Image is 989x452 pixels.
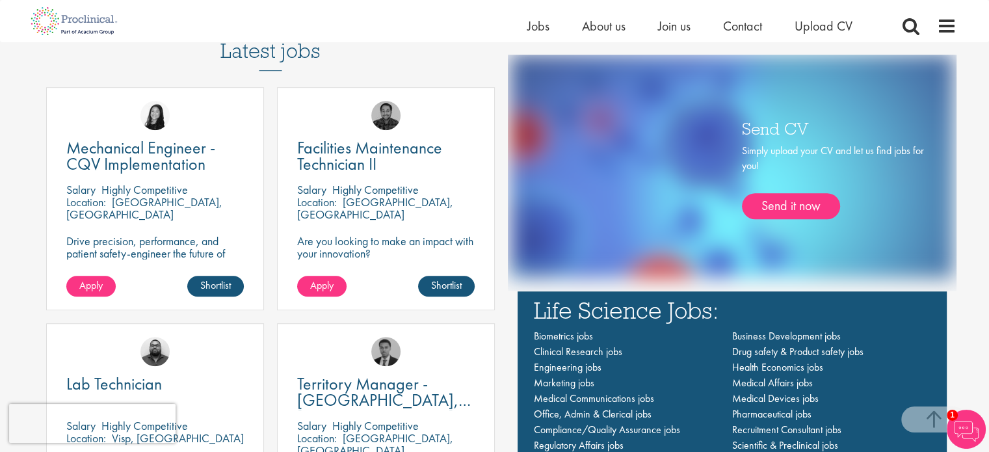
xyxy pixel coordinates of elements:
[534,392,654,405] a: Medical Communications jobs
[66,376,244,392] a: Lab Technician
[297,431,337,445] span: Location:
[534,438,624,452] a: Regulatory Affairs jobs
[9,404,176,443] iframe: reCAPTCHA
[297,194,337,209] span: Location:
[418,276,475,297] a: Shortlist
[795,18,852,34] a: Upload CV
[534,345,622,358] a: Clinical Research jobs
[534,360,601,374] a: Engineering jobs
[534,423,680,436] a: Compliance/Quality Assurance jobs
[66,276,116,297] a: Apply
[112,431,244,445] p: Visp, [GEOGRAPHIC_DATA]
[732,407,811,421] a: Pharmaceutical jobs
[658,18,691,34] a: Join us
[297,373,471,427] span: Territory Manager - [GEOGRAPHIC_DATA], [GEOGRAPHIC_DATA]
[101,182,188,197] p: Highly Competitive
[297,418,326,433] span: Salary
[947,410,986,449] img: Chatbot
[947,410,958,421] span: 1
[582,18,626,34] a: About us
[742,193,840,219] a: Send it now
[732,392,819,405] a: Medical Devices jobs
[297,194,453,222] p: [GEOGRAPHIC_DATA], [GEOGRAPHIC_DATA]
[742,120,924,137] h3: Send CV
[371,101,401,130] img: Mike Raletz
[742,144,924,219] div: Simply upload your CV and let us find jobs for you!
[371,337,401,366] img: Carl Gbolade
[534,376,594,390] a: Marketing jobs
[332,418,419,433] p: Highly Competitive
[66,194,106,209] span: Location:
[310,278,334,292] span: Apply
[534,407,652,421] a: Office, Admin & Clerical jobs
[732,329,841,343] a: Business Development jobs
[297,276,347,297] a: Apply
[534,329,593,343] a: Biometrics jobs
[140,101,170,130] img: Numhom Sudsok
[732,345,864,358] a: Drug safety & Product safety jobs
[297,376,475,408] a: Territory Manager - [GEOGRAPHIC_DATA], [GEOGRAPHIC_DATA]
[510,55,954,278] img: one
[187,276,244,297] a: Shortlist
[140,337,170,366] img: Ashley Bennett
[732,423,841,436] a: Recruitment Consultant jobs
[732,360,823,374] a: Health Economics jobs
[297,182,326,197] span: Salary
[297,137,442,175] span: Facilities Maintenance Technician II
[732,438,838,452] a: Scientific & Preclinical jobs
[66,137,215,175] span: Mechanical Engineer - CQV Implementation
[732,376,813,390] a: Medical Affairs jobs
[297,140,475,172] a: Facilities Maintenance Technician II
[66,235,244,272] p: Drive precision, performance, and patient safety-engineer the future of pharma with CQV excellence.
[527,18,549,34] a: Jobs
[66,182,96,197] span: Salary
[66,194,222,222] p: [GEOGRAPHIC_DATA], [GEOGRAPHIC_DATA]
[534,298,930,322] h3: Life Science Jobs:
[66,140,244,172] a: Mechanical Engineer - CQV Implementation
[332,182,419,197] p: Highly Competitive
[66,373,162,395] span: Lab Technician
[79,278,103,292] span: Apply
[723,18,762,34] a: Contact
[297,235,475,259] p: Are you looking to make an impact with your innovation?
